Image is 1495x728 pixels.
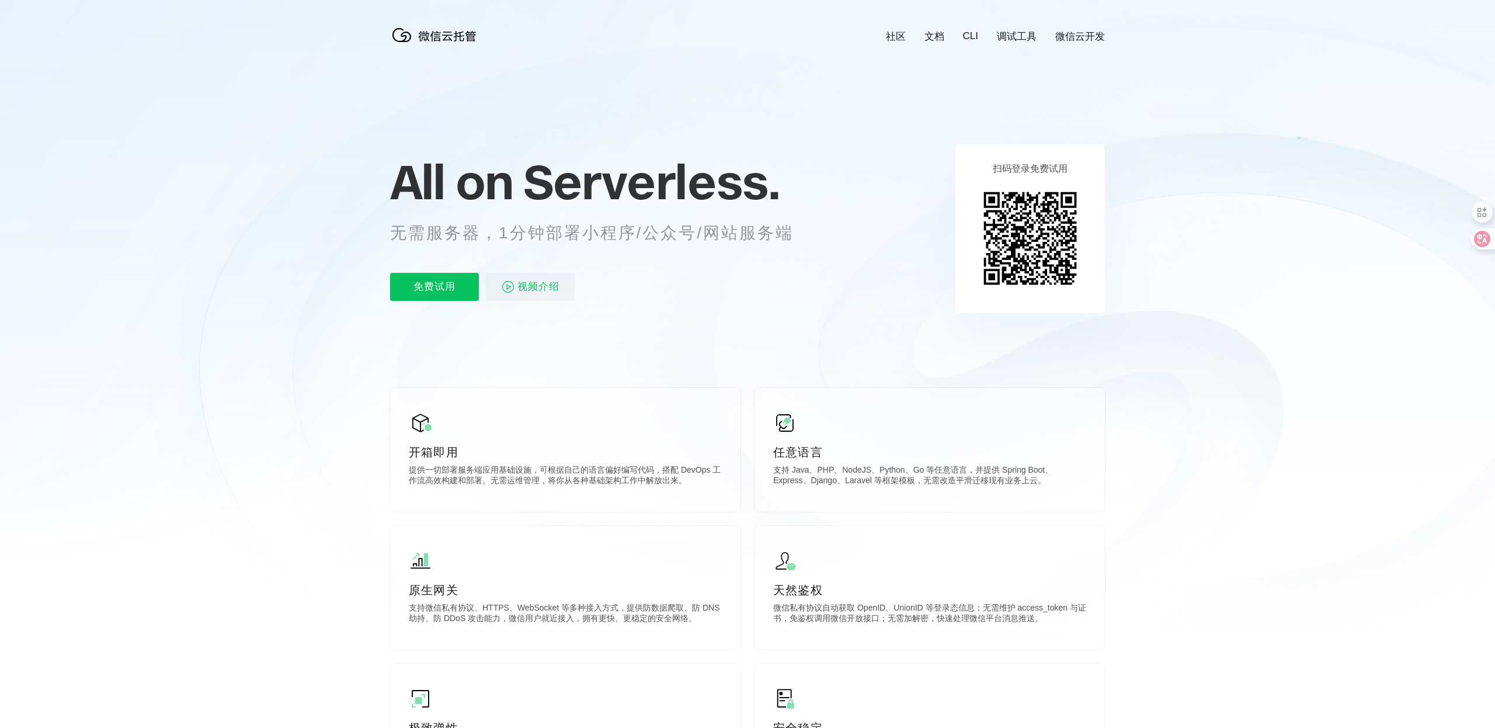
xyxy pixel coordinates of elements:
span: 视频介绍 [517,273,559,301]
a: 文档 [924,30,944,43]
span: Serverless. [523,152,780,211]
a: 社区 [886,30,906,43]
a: CLI [963,30,978,42]
img: 微信云托管 [390,23,484,47]
a: 调试工具 [997,30,1037,43]
a: 微信云托管 [390,39,484,48]
p: 扫码登录免费试用 [993,163,1068,175]
p: 提供一切部署服务端应用基础设施，可根据自己的语言偏好编写代码，搭配 DevOps 工作流高效构建和部署。无需运维管理，将你从各种基础架构工作中解放出来。 [409,465,722,488]
a: 微信云开发 [1055,30,1105,43]
img: video_play.svg [501,280,515,294]
p: 免费试用 [390,273,479,301]
p: 支持微信私有协议、HTTPS、WebSocket 等多种接入方式，提供防数据爬取、防 DNS 劫持、防 DDoS 攻击能力，微信用户就近接入，拥有更快、更稳定的安全网络。 [409,603,722,626]
p: 无需服务器，1分钟部署小程序/公众号/网站服务端 [390,221,815,245]
p: 天然鉴权 [773,582,1086,598]
p: 任意语言 [773,444,1086,460]
p: 开箱即用 [409,444,722,460]
span: All on [390,152,512,211]
p: 原生网关 [409,582,722,598]
p: 支持 Java、PHP、NodeJS、Python、Go 等任意语言，并提供 Spring Boot、Express、Django、Laravel 等框架模板，无需改造平滑迁移现有业务上云。 [773,465,1086,488]
p: 微信私有协议自动获取 OpenID、UnionID 等登录态信息；无需维护 access_token 与证书，免鉴权调用微信开放接口；无需加解密，快速处理微信平台消息推送。 [773,603,1086,626]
